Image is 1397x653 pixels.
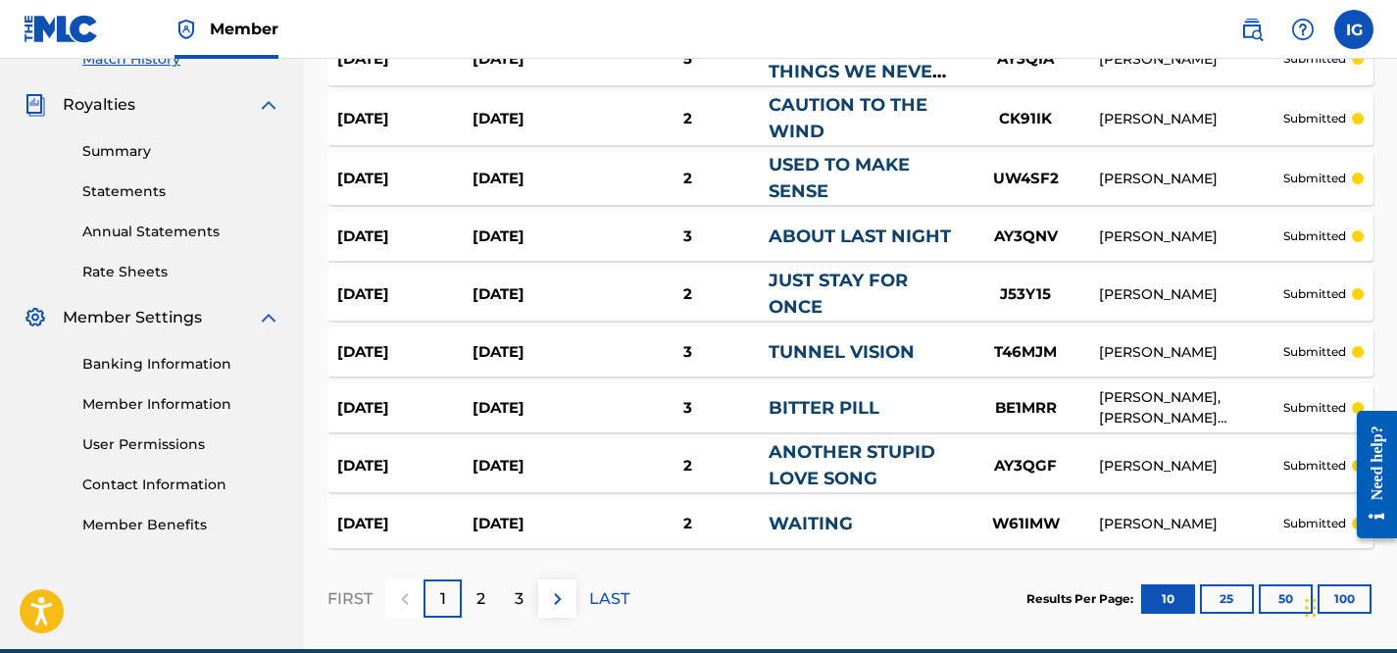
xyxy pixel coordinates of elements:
[337,455,473,477] div: [DATE]
[337,48,473,71] div: [DATE]
[473,341,608,364] div: [DATE]
[769,441,935,489] a: ANOTHER STUPID LOVE SONG
[607,397,769,420] div: 3
[257,93,280,117] img: expand
[175,18,198,41] img: Top Rightsholder
[337,108,473,130] div: [DATE]
[607,341,769,364] div: 3
[952,341,1099,364] div: T46MJM
[327,587,373,611] p: FIRST
[769,94,927,142] a: CAUTION TO THE WIND
[82,394,280,415] a: Member Information
[82,262,280,282] a: Rate Sheets
[952,168,1099,190] div: UW4SF2
[1283,50,1346,68] p: submitted
[1334,10,1373,49] div: User Menu
[257,306,280,329] img: expand
[1283,457,1346,475] p: submitted
[1305,578,1317,637] div: Drag
[1342,395,1397,553] iframe: To enrich screen reader interactions, please activate Accessibility in Grammarly extension settings
[952,108,1099,130] div: CK91IK
[1026,590,1138,608] p: Results Per Page:
[63,93,135,117] span: Royalties
[337,513,473,535] div: [DATE]
[1283,110,1346,127] p: submitted
[473,108,608,130] div: [DATE]
[473,513,608,535] div: [DATE]
[1099,284,1283,305] div: [PERSON_NAME]
[82,222,280,242] a: Annual Statements
[952,455,1099,477] div: AY3QGF
[1283,515,1346,532] p: submitted
[607,455,769,477] div: 2
[1099,109,1283,129] div: [PERSON_NAME]
[82,515,280,535] a: Member Benefits
[82,475,280,495] a: Contact Information
[473,455,608,477] div: [DATE]
[1283,170,1346,187] p: submitted
[82,181,280,202] a: Statements
[769,341,915,363] a: TUNNEL VISION
[952,48,1099,71] div: AY3QIA
[1283,227,1346,245] p: submitted
[952,283,1099,306] div: J53Y15
[337,168,473,190] div: [DATE]
[24,93,47,117] img: Royalties
[546,587,570,611] img: right
[476,587,485,611] p: 2
[769,226,951,247] a: ABOUT LAST NIGHT
[1099,342,1283,363] div: [PERSON_NAME]
[589,587,629,611] p: LAST
[473,48,608,71] div: [DATE]
[1099,226,1283,247] div: [PERSON_NAME]
[337,226,473,248] div: [DATE]
[607,168,769,190] div: 2
[1240,18,1264,41] img: search
[607,283,769,306] div: 2
[1283,399,1346,417] p: submitted
[473,397,608,420] div: [DATE]
[607,513,769,535] div: 2
[1299,559,1397,653] iframe: Chat Widget
[769,154,910,202] a: USED TO MAKE SENSE
[1099,456,1283,477] div: [PERSON_NAME]
[1099,387,1283,428] div: [PERSON_NAME], [PERSON_NAME] [PERSON_NAME]
[769,270,908,318] a: JUST STAY FOR ONCE
[1291,18,1315,41] img: help
[952,226,1099,248] div: AY3QNV
[473,283,608,306] div: [DATE]
[769,34,945,109] a: ATTWNS (ALL THE THINGS WE NEVER SAID)
[1099,514,1283,534] div: [PERSON_NAME]
[1283,10,1322,49] div: Help
[1259,584,1313,614] button: 50
[82,141,280,162] a: Summary
[337,397,473,420] div: [DATE]
[337,283,473,306] div: [DATE]
[1099,49,1283,70] div: [PERSON_NAME]
[1141,584,1195,614] button: 10
[769,513,853,534] a: WAITING
[952,513,1099,535] div: W61IMW
[24,15,99,43] img: MLC Logo
[607,108,769,130] div: 2
[1283,285,1346,303] p: submitted
[952,397,1099,420] div: BE1MRR
[473,168,608,190] div: [DATE]
[1283,343,1346,361] p: submitted
[337,341,473,364] div: [DATE]
[473,226,608,248] div: [DATE]
[210,18,278,40] span: Member
[63,306,202,329] span: Member Settings
[515,587,524,611] p: 3
[607,226,769,248] div: 3
[440,587,446,611] p: 1
[769,397,879,419] a: BITTER PILL
[607,48,769,71] div: 5
[1232,10,1272,49] a: Public Search
[82,434,280,455] a: User Permissions
[82,49,280,70] a: Match History
[1200,584,1254,614] button: 25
